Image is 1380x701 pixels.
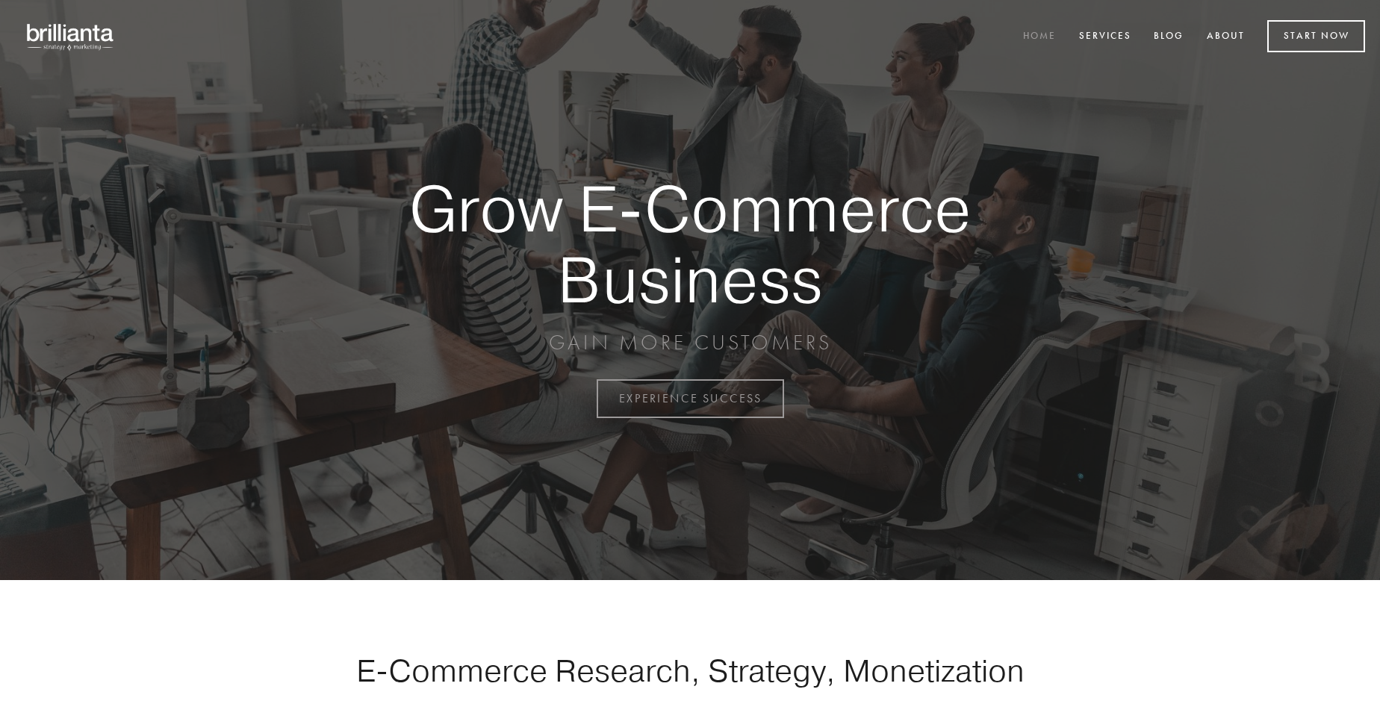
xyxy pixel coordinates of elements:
a: Start Now [1267,20,1365,52]
a: Blog [1144,25,1193,49]
strong: Grow E-Commerce Business [357,173,1023,314]
a: Home [1013,25,1066,49]
h1: E-Commerce Research, Strategy, Monetization [309,652,1071,689]
p: GAIN MORE CUSTOMERS [357,329,1023,356]
a: About [1197,25,1255,49]
a: EXPERIENCE SUCCESS [597,379,784,418]
a: Services [1069,25,1141,49]
img: brillianta - research, strategy, marketing [15,15,127,58]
